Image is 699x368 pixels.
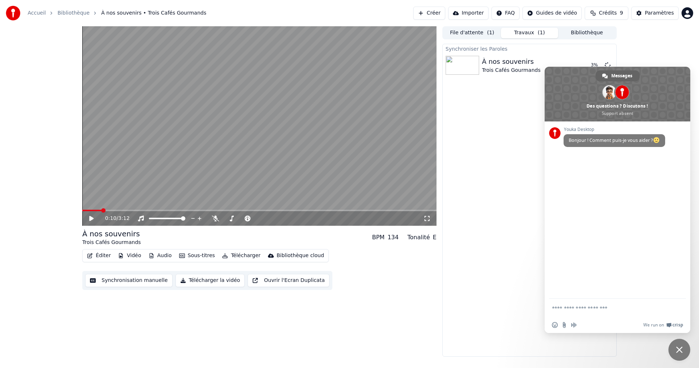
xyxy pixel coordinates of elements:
div: Paramètres [645,9,674,17]
button: Télécharger la vidéo [175,274,245,287]
button: Ouvrir l'Ecran Duplicata [248,274,329,287]
span: ( 1 ) [538,29,545,36]
button: Travaux [501,28,558,38]
div: E [433,233,437,242]
span: Crisp [672,322,683,328]
span: 0:10 [105,215,116,222]
div: Trois Cafés Gourmands [82,239,141,246]
button: Audio [146,251,175,261]
div: Messages [596,70,640,81]
button: Synchronisation manuelle [85,274,173,287]
span: Insérer un emoji [552,322,558,328]
button: Éditer [84,251,114,261]
div: Bibliothèque cloud [277,252,324,259]
span: ( 1 ) [487,29,494,36]
nav: breadcrumb [28,9,206,17]
img: youka [6,6,20,20]
span: Crédits [599,9,617,17]
button: Bibliothèque [558,28,616,38]
span: Messages [611,70,632,81]
div: À nos souvenirs [82,229,141,239]
div: Synchroniser les Paroles [443,44,616,53]
button: Crédits9 [585,7,628,20]
span: We run on [643,322,664,328]
a: We run onCrisp [643,322,683,328]
div: Trois Cafés Gourmands [482,67,541,74]
span: À nos souvenirs • Trois Cafés Gourmands [101,9,206,17]
button: Sous-titres [176,251,218,261]
button: Télécharger [219,251,263,261]
button: Paramètres [631,7,679,20]
span: Bonjour ! Comment puis-je vous aider ? [569,137,660,143]
a: Accueil [28,9,46,17]
textarea: Entrez votre message... [552,305,667,311]
button: Guides de vidéo [522,7,582,20]
div: Tonalité [407,233,430,242]
button: File d'attente [443,28,501,38]
a: Bibliothèque [58,9,90,17]
div: BPM [372,233,384,242]
button: FAQ [491,7,520,20]
div: À nos souvenirs [482,57,541,67]
div: 134 [387,233,399,242]
span: 3:12 [118,215,130,222]
button: Créer [413,7,445,20]
span: Message audio [571,322,577,328]
div: / [105,215,123,222]
span: Envoyer un fichier [561,322,567,328]
span: Youka Desktop [564,127,665,132]
span: 9 [620,9,623,17]
div: 3 % [591,62,602,68]
div: Fermer le chat [668,339,690,361]
button: Vidéo [115,251,144,261]
button: Importer [448,7,489,20]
